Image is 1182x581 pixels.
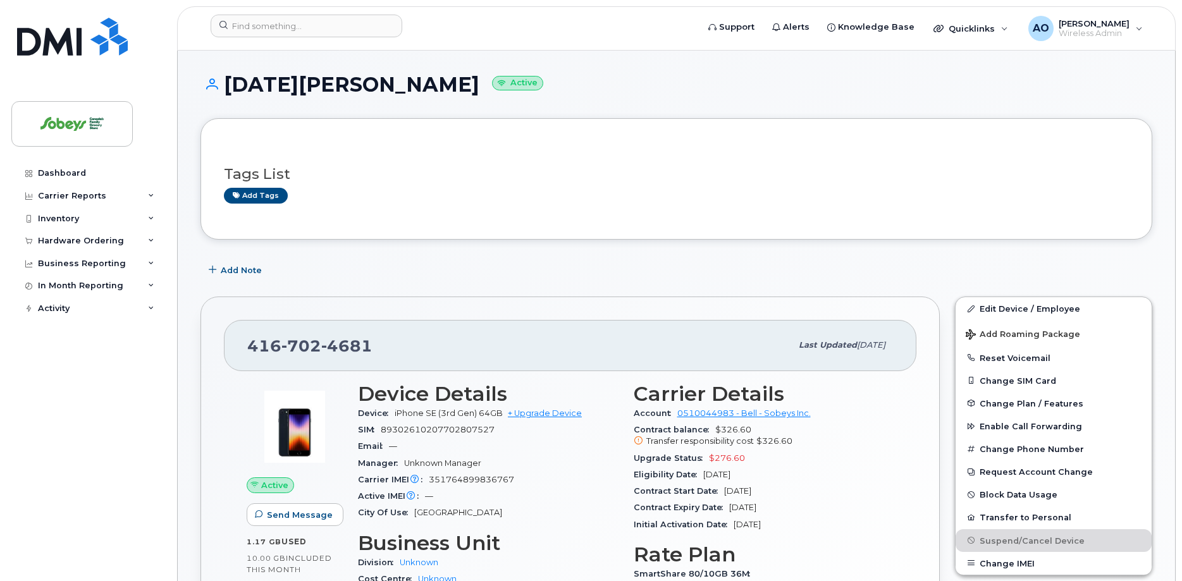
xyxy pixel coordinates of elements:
span: Active [261,479,288,491]
span: 702 [281,336,321,355]
h3: Tags List [224,166,1129,182]
span: 4681 [321,336,372,355]
h1: [DATE][PERSON_NAME] [200,73,1152,95]
button: Transfer to Personal [956,506,1152,529]
span: used [281,537,307,546]
span: Contract Expiry Date [634,503,729,512]
span: Suspend/Cancel Device [980,535,1085,545]
span: Division [358,558,400,567]
button: Suspend/Cancel Device [956,529,1152,552]
span: City Of Use [358,508,414,517]
button: Add Note [200,259,273,281]
a: 0510044983 - Bell - Sobeys Inc. [677,408,811,418]
span: $326.60 [756,436,792,446]
span: [DATE] [729,503,756,512]
span: SmartShare 80/10GB 36M [634,569,756,578]
span: 351764899836767 [429,475,514,484]
a: + Upgrade Device [508,408,582,418]
span: Email [358,441,389,451]
a: Add tags [224,188,288,204]
button: Change SIM Card [956,369,1152,392]
button: Enable Call Forwarding [956,415,1152,437]
button: Change Phone Number [956,437,1152,460]
span: $326.60 [634,425,894,448]
span: [DATE] [734,520,761,529]
span: Last updated [799,340,857,350]
span: SIM [358,425,381,434]
span: included this month [247,553,332,574]
span: Change Plan / Features [980,398,1083,408]
span: Active IMEI [358,491,425,501]
span: Device [358,408,395,418]
span: Add Roaming Package [966,329,1080,341]
button: Reset Voicemail [956,346,1152,369]
span: Initial Activation Date [634,520,734,529]
span: Contract balance [634,425,715,434]
span: [GEOGRAPHIC_DATA] [414,508,502,517]
span: [DATE] [857,340,885,350]
span: Carrier IMEI [358,475,429,484]
span: iPhone SE (3rd Gen) 64GB [395,408,503,418]
h3: Business Unit [358,532,619,554]
button: Request Account Change [956,460,1152,483]
button: Block Data Usage [956,483,1152,506]
span: Add Note [221,264,262,276]
h3: Rate Plan [634,543,894,566]
h3: Device Details [358,382,619,405]
button: Change Plan / Features [956,392,1152,415]
span: Transfer responsibility cost [646,436,754,446]
span: Eligibility Date [634,470,703,479]
span: Contract Start Date [634,486,724,496]
span: Unknown Manager [404,458,481,468]
span: [DATE] [724,486,751,496]
span: Send Message [267,509,333,521]
button: Send Message [247,503,343,526]
h3: Carrier Details [634,382,894,405]
span: Manager [358,458,404,468]
span: — [389,441,397,451]
span: 10.00 GB [247,554,286,563]
span: Enable Call Forwarding [980,422,1082,431]
span: 89302610207702807527 [381,425,495,434]
a: Unknown [400,558,438,567]
span: — [425,491,433,501]
span: Account [634,408,677,418]
span: 416 [247,336,372,355]
small: Active [492,76,543,90]
span: Upgrade Status [634,453,709,463]
button: Change IMEI [956,552,1152,575]
span: [DATE] [703,470,730,479]
span: $276.60 [709,453,745,463]
img: image20231002-3703462-1angbar.jpeg [257,389,333,465]
a: Edit Device / Employee [956,297,1152,320]
span: 1.17 GB [247,537,281,546]
button: Add Roaming Package [956,321,1152,346]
